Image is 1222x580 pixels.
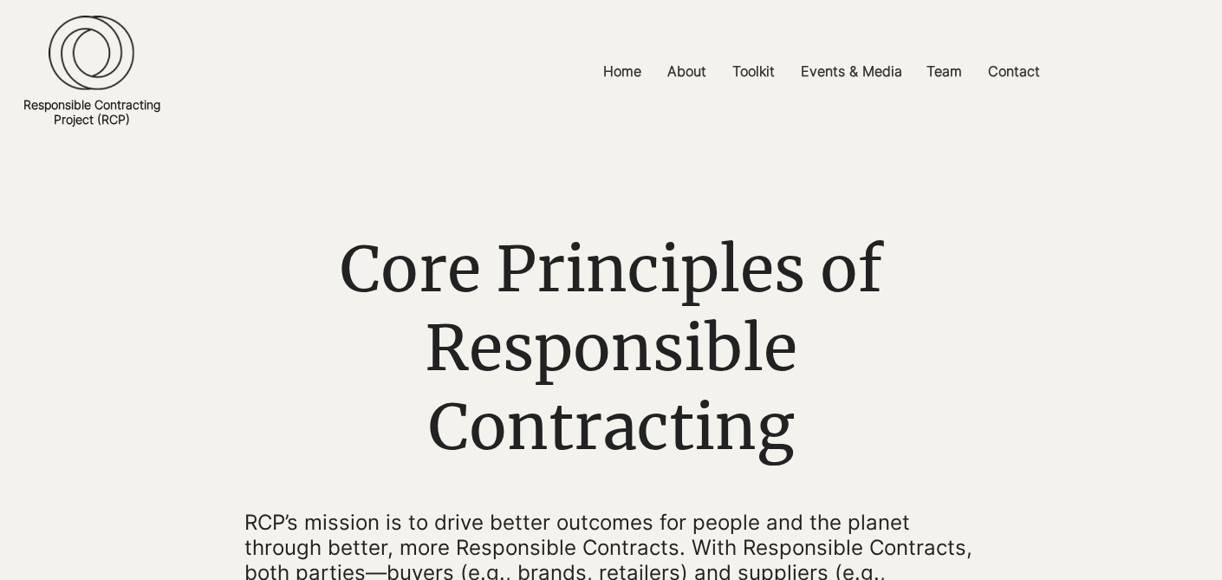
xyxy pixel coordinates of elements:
[724,52,783,91] p: Toolkit
[975,52,1053,91] a: Contact
[654,52,719,91] a: About
[595,52,650,91] p: Home
[918,52,971,91] p: Team
[719,52,788,91] a: Toolkit
[913,52,975,91] a: Team
[421,52,1222,91] nav: Site
[659,52,715,91] p: About
[979,52,1049,91] p: Contact
[23,97,160,127] a: Responsible ContractingProject (RCP)
[340,230,883,466] span: Core Principles of Responsible Contracting
[788,52,913,91] a: Events & Media
[590,52,654,91] a: Home
[792,52,911,91] p: Events & Media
